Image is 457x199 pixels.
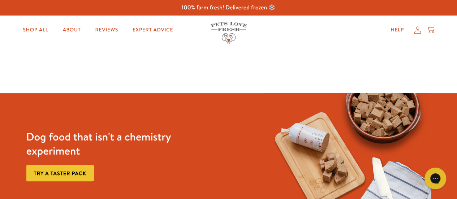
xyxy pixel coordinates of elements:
[26,130,191,158] h3: Dog food that isn't a chemistry experiment
[26,165,94,181] a: Try a taster pack
[421,165,450,192] iframe: Gorgias live chat messenger
[127,23,179,37] a: Expert Advice
[17,23,54,37] a: Shop All
[57,23,86,37] a: About
[385,23,410,37] a: Help
[90,23,124,37] a: Reviews
[211,22,247,44] img: Pets Love Fresh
